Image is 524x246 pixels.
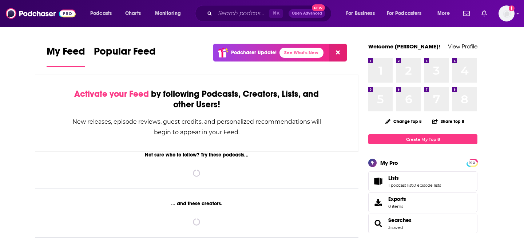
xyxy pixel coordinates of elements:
[380,159,398,166] div: My Pro
[413,183,441,188] a: 0 episode lists
[437,8,450,19] span: More
[368,214,477,233] span: Searches
[432,8,459,19] button: open menu
[371,197,385,207] span: Exports
[150,8,190,19] button: open menu
[388,196,406,202] span: Exports
[499,5,515,21] button: Show profile menu
[499,5,515,21] span: Logged in as hannahlevine
[499,5,515,21] img: User Profile
[388,175,441,181] a: Lists
[479,7,490,20] a: Show notifications dropdown
[468,160,476,166] span: PRO
[388,217,412,223] a: Searches
[368,134,477,144] a: Create My Top 8
[368,193,477,212] a: Exports
[448,43,477,50] a: View Profile
[381,117,426,126] button: Change Top 8
[125,8,141,19] span: Charts
[90,8,112,19] span: Podcasts
[269,9,283,18] span: ⌘ K
[72,116,322,138] div: New releases, episode reviews, guest credits, and personalized recommendations will begin to appe...
[47,45,85,67] a: My Feed
[279,48,323,58] a: See What's New
[47,45,85,62] span: My Feed
[94,45,156,62] span: Popular Feed
[312,4,325,11] span: New
[382,8,432,19] button: open menu
[231,49,277,56] p: Podchaser Update!
[368,171,477,191] span: Lists
[388,225,403,230] a: 3 saved
[468,160,476,165] a: PRO
[72,89,322,110] div: by following Podcasts, Creators, Lists, and other Users!
[155,8,181,19] span: Monitoring
[35,201,358,207] div: ... and these creators.
[202,5,338,22] div: Search podcasts, credits, & more...
[371,176,385,186] a: Lists
[387,8,422,19] span: For Podcasters
[346,8,375,19] span: For Business
[460,7,473,20] a: Show notifications dropdown
[85,8,121,19] button: open menu
[388,183,413,188] a: 1 podcast list
[35,152,358,158] div: Not sure who to follow? Try these podcasts...
[388,204,406,209] span: 0 items
[215,8,269,19] input: Search podcasts, credits, & more...
[341,8,384,19] button: open menu
[509,5,515,11] svg: Add a profile image
[432,114,465,128] button: Share Top 8
[292,12,322,15] span: Open Advanced
[368,43,440,50] a: Welcome [PERSON_NAME]!
[74,88,149,99] span: Activate your Feed
[120,8,145,19] a: Charts
[388,175,399,181] span: Lists
[6,7,76,20] img: Podchaser - Follow, Share and Rate Podcasts
[371,218,385,229] a: Searches
[289,9,325,18] button: Open AdvancedNew
[94,45,156,67] a: Popular Feed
